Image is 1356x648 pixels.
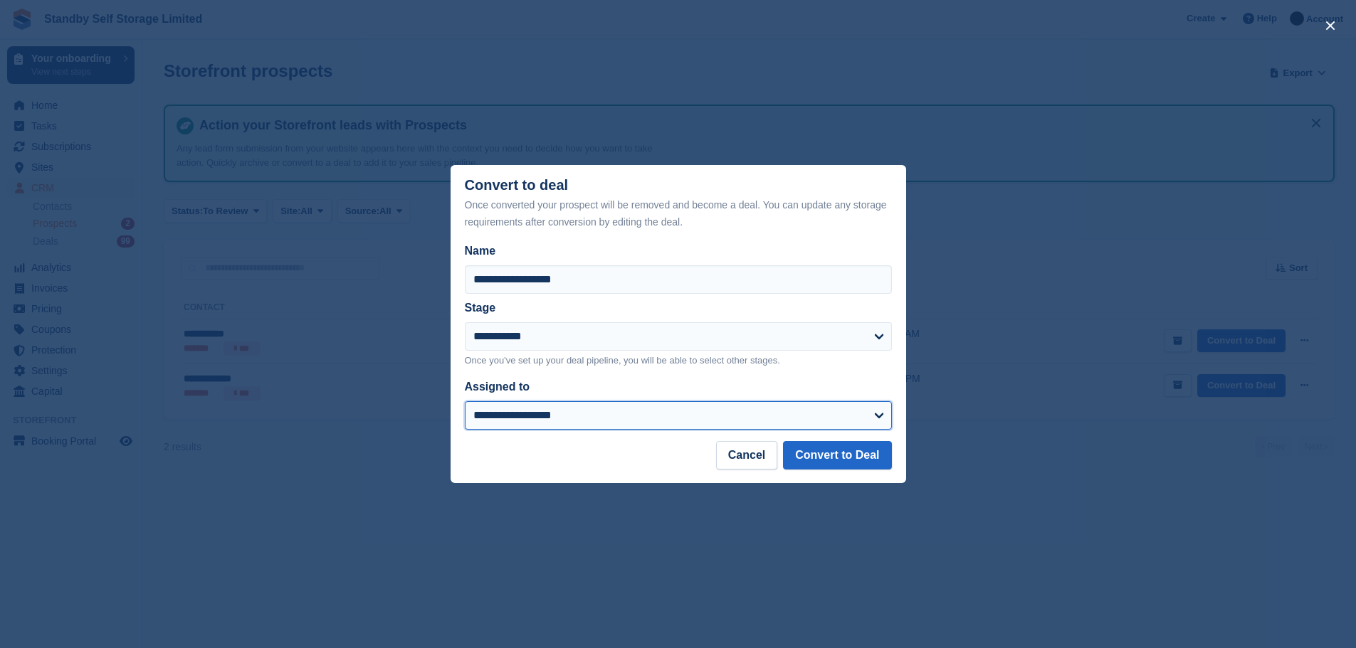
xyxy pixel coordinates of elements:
[783,441,891,469] button: Convert to Deal
[1319,14,1342,37] button: close
[465,196,892,230] div: Once converted your prospect will be removed and become a deal. You can update any storage requir...
[465,243,892,260] label: Name
[716,441,777,469] button: Cancel
[465,302,496,314] label: Stage
[465,354,892,368] p: Once you've set up your deal pipeline, you will be able to select other stages.
[465,177,892,230] div: Convert to deal
[465,381,530,393] label: Assigned to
